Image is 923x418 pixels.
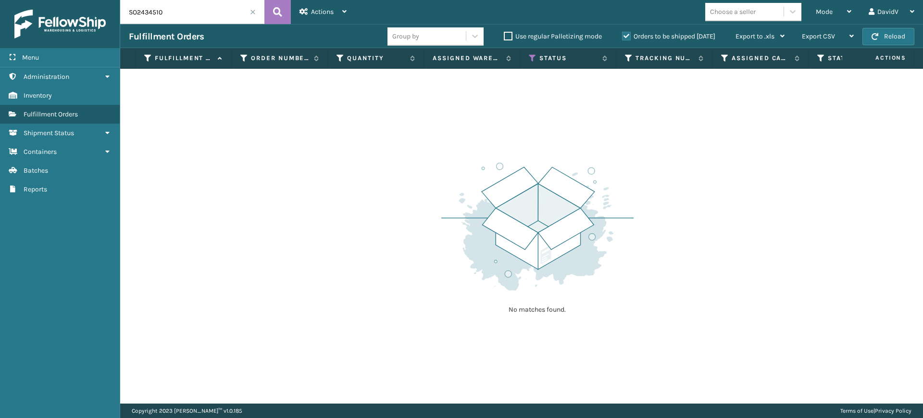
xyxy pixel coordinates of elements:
span: Export to .xls [736,32,774,40]
span: Mode [816,8,833,16]
span: Administration [24,73,69,81]
a: Privacy Policy [875,407,911,414]
a: Terms of Use [840,407,873,414]
div: Choose a seller [710,7,756,17]
h3: Fulfillment Orders [129,31,204,42]
label: Assigned Warehouse [433,54,501,63]
label: Status [539,54,598,63]
label: Fulfillment Order Id [155,54,213,63]
p: Copyright 2023 [PERSON_NAME]™ v 1.0.185 [132,404,242,418]
img: logo [14,10,106,38]
span: Reports [24,185,47,193]
span: Menu [22,53,39,62]
label: Assigned Carrier Service [732,54,790,63]
span: Batches [24,166,48,175]
span: Fulfillment Orders [24,110,78,118]
span: Containers [24,148,57,156]
span: Export CSV [802,32,835,40]
div: | [840,404,911,418]
div: Group by [392,31,419,41]
span: Inventory [24,91,52,100]
span: Actions [845,50,912,66]
label: Order Number [251,54,309,63]
label: Quantity [347,54,405,63]
label: State [828,54,886,63]
button: Reload [862,28,914,45]
span: Actions [311,8,334,16]
label: Use regular Palletizing mode [504,32,602,40]
span: Shipment Status [24,129,74,137]
label: Orders to be shipped [DATE] [622,32,715,40]
label: Tracking Number [636,54,694,63]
